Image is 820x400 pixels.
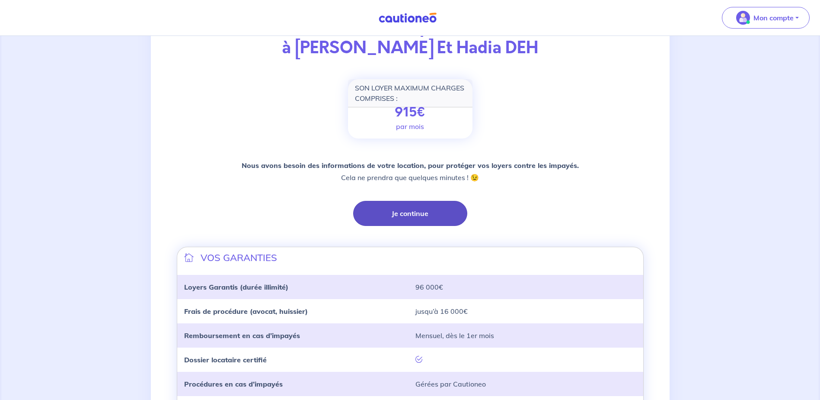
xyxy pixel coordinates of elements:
[242,159,579,184] p: Cela ne prendra que quelques minutes ! 😉
[722,7,810,29] button: illu_account_valid_menu.svgMon compte
[242,161,579,170] strong: Nous avons besoin des informations de votre location, pour protéger vos loyers contre les impayés.
[375,13,440,23] img: Cautioneo
[184,331,300,340] strong: Remboursement en cas d’impayés
[753,13,794,23] p: Mon compte
[201,251,277,265] p: VOS GARANTIES
[415,282,636,292] p: 96 000€
[415,379,636,389] p: Gérées par Cautioneo
[177,17,644,58] p: Vous avez accepté de louer à [PERSON_NAME] Et Hadia DEH
[348,79,472,107] div: SON LOYER MAXIMUM CHARGES COMPRISES :
[184,307,308,316] strong: Frais de procédure (avocat, huissier)
[396,121,424,132] p: par mois
[736,11,750,25] img: illu_account_valid_menu.svg
[184,283,288,291] strong: Loyers Garantis (durée illimité)
[415,306,636,316] p: jusqu’à 16 000€
[184,355,267,364] strong: Dossier locataire certifié
[395,105,426,120] p: 915
[417,103,426,122] span: €
[353,201,467,226] button: Je continue
[415,330,636,341] p: Mensuel, dès le 1er mois
[184,380,283,388] strong: Procédures en cas d’impayés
